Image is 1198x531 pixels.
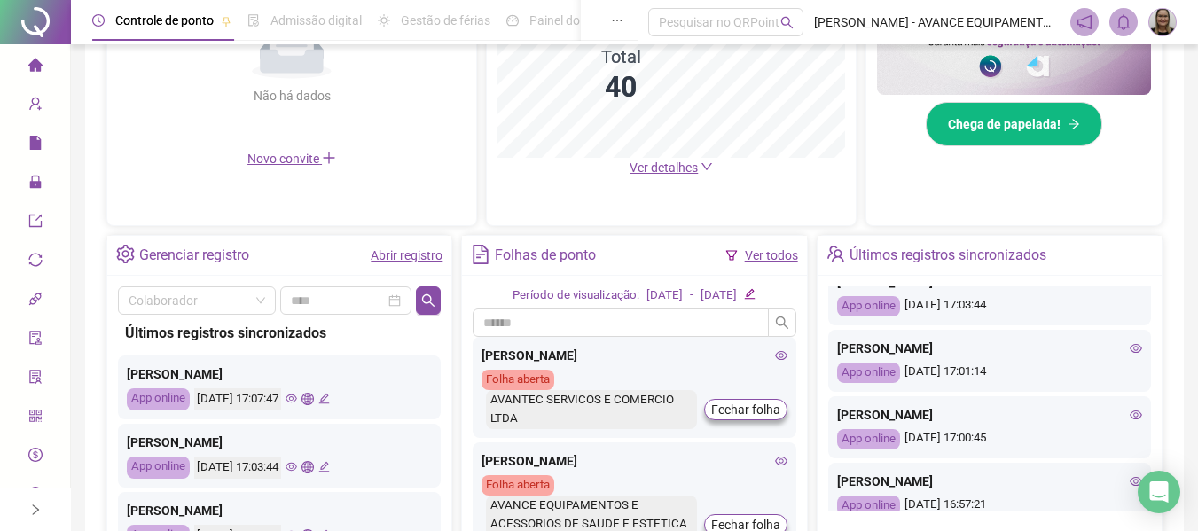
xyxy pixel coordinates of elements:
[28,362,43,397] span: solution
[837,472,1142,491] div: [PERSON_NAME]
[837,496,900,516] div: App online
[301,461,313,472] span: global
[28,323,43,358] span: audit
[837,339,1142,358] div: [PERSON_NAME]
[28,206,43,241] span: export
[28,401,43,436] span: qrcode
[127,388,190,410] div: App online
[1130,475,1142,488] span: eye
[837,296,900,316] div: App online
[704,399,787,420] button: Fechar folha
[286,393,297,404] span: eye
[630,160,698,175] span: Ver detalhes
[471,245,489,263] span: file-text
[1116,14,1131,30] span: bell
[127,501,432,520] div: [PERSON_NAME]
[948,114,1061,134] span: Chega de papelada!
[139,240,249,270] div: Gerenciar registro
[92,14,105,27] span: clock-circle
[814,12,1060,32] span: [PERSON_NAME] - AVANCE EQUIPAMENTOS E ACESSORIOS DE SAUDE E ESTETICA LTDA
[1077,14,1092,30] span: notification
[486,390,696,429] div: AVANTEC SERVICOS E COMERCIO LTDA
[127,457,190,479] div: App online
[506,14,519,27] span: dashboard
[775,455,787,467] span: eye
[125,322,434,344] div: Últimos registros sincronizados
[1138,471,1180,513] div: Open Intercom Messenger
[611,14,623,27] span: ellipsis
[29,504,42,516] span: right
[127,364,432,384] div: [PERSON_NAME]
[646,286,683,305] div: [DATE]
[28,167,43,202] span: lock
[926,102,1102,146] button: Chega de papelada!
[775,316,789,330] span: search
[630,160,713,175] a: Ver detalhes down
[837,363,900,383] div: App online
[482,451,787,471] div: [PERSON_NAME]
[837,296,1142,316] div: [DATE] 17:03:44
[1130,342,1142,355] span: eye
[837,429,900,449] div: App online
[711,400,780,419] span: Fechar folha
[270,13,362,27] span: Admissão digital
[744,288,756,300] span: edit
[690,286,693,305] div: -
[286,461,297,472] span: eye
[837,429,1142,449] div: [DATE] 17:00:45
[322,151,336,165] span: plus
[1130,409,1142,421] span: eye
[826,245,845,263] span: team
[28,245,43,280] span: sync
[780,16,794,29] span: search
[247,152,336,166] span: Novo convite
[401,13,490,27] span: Gestão de férias
[247,14,260,27] span: file-done
[745,248,798,262] a: Ver todos
[513,286,639,305] div: Período de visualização:
[318,461,330,472] span: edit
[194,457,281,479] div: [DATE] 17:03:44
[837,405,1142,425] div: [PERSON_NAME]
[378,14,390,27] span: sun
[28,284,43,319] span: api
[210,86,373,105] div: Não há dados
[221,16,231,27] span: pushpin
[28,89,43,124] span: user-add
[837,496,1142,516] div: [DATE] 16:57:21
[28,50,43,85] span: home
[28,440,43,475] span: dollar
[775,349,787,362] span: eye
[529,13,599,27] span: Painel do DP
[495,240,596,270] div: Folhas de ponto
[877,4,1151,95] img: banner%2F02c71560-61a6-44d4-94b9-c8ab97240462.png
[701,160,713,173] span: down
[701,286,737,305] div: [DATE]
[482,475,554,496] div: Folha aberta
[371,248,442,262] a: Abrir registro
[837,363,1142,383] div: [DATE] 17:01:14
[194,388,281,410] div: [DATE] 17:07:47
[482,370,554,390] div: Folha aberta
[1068,118,1080,130] span: arrow-right
[725,249,738,262] span: filter
[116,245,135,263] span: setting
[1149,9,1176,35] img: 23131
[115,13,214,27] span: Controle de ponto
[318,393,330,404] span: edit
[421,293,435,308] span: search
[28,128,43,163] span: file
[301,393,313,404] span: global
[127,433,432,452] div: [PERSON_NAME]
[28,479,43,514] span: info-circle
[482,346,787,365] div: [PERSON_NAME]
[850,240,1046,270] div: Últimos registros sincronizados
